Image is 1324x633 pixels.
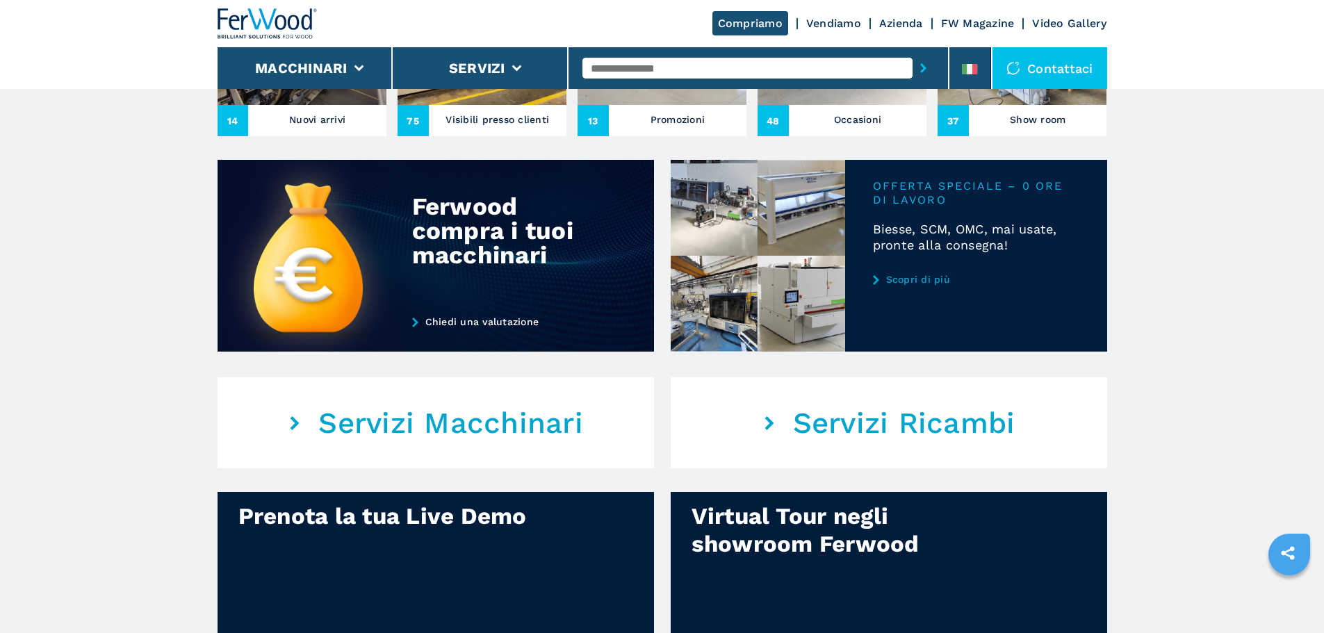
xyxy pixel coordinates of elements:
[412,195,594,268] div: Ferwood compra i tuoi macchinari
[834,110,881,129] h3: Occasioni
[806,17,861,30] a: Vendiamo
[1006,61,1020,75] img: Contattaci
[218,8,318,39] img: Ferwood
[692,502,1007,558] div: Virtual Tour negli showroom Ferwood
[873,274,1079,285] a: Scopri di più
[992,47,1107,89] div: Contattaci
[578,105,609,136] span: 13
[218,377,654,468] a: Servizi Macchinari
[793,406,1015,441] em: Servizi Ricambi
[671,377,1107,468] a: Servizi Ricambi
[412,316,604,327] a: Chiedi una valutazione
[712,11,788,35] a: Compriamo
[238,502,554,530] div: Prenota la tua Live Demo
[938,105,969,136] span: 37
[289,110,345,129] h3: Nuovi arrivi
[446,110,549,129] h3: Visibili presso clienti
[1032,17,1106,30] a: Video Gallery
[1010,110,1065,129] h3: Show room
[879,17,923,30] a: Azienda
[1265,570,1314,623] iframe: Chat
[758,105,789,136] span: 48
[398,105,429,136] span: 75
[218,105,249,136] span: 14
[318,406,583,441] em: Servizi Macchinari
[913,52,934,84] button: submit-button
[651,110,705,129] h3: Promozioni
[218,160,654,352] img: Ferwood compra i tuoi macchinari
[941,17,1015,30] a: FW Magazine
[449,60,505,76] button: Servizi
[671,160,845,352] img: Biesse, SCM, OMC, mai usate, pronte alla consegna!
[255,60,348,76] button: Macchinari
[1270,536,1305,570] a: sharethis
